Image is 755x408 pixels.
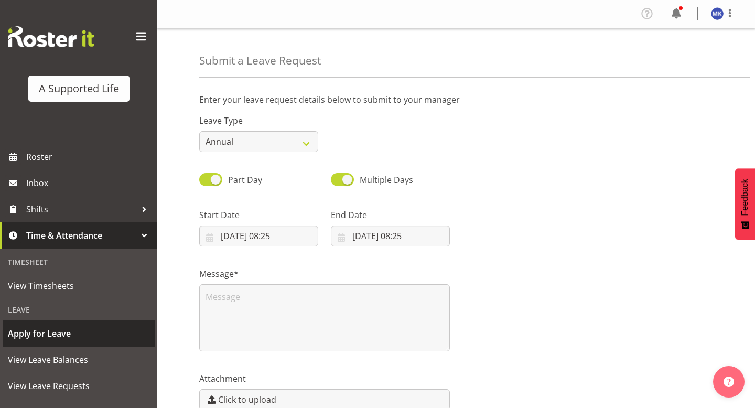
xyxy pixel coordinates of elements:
span: Multiple Days [360,174,413,186]
input: Click to select... [331,226,450,246]
span: Time & Attendance [26,228,136,243]
h4: Submit a Leave Request [199,55,321,67]
img: Rosterit website logo [8,26,94,47]
span: Roster [26,149,152,165]
span: View Leave Balances [8,352,149,368]
input: Click to select... [199,226,318,246]
span: View Leave Requests [8,378,149,394]
span: Inbox [26,175,152,191]
a: View Leave Requests [3,373,155,399]
div: A Supported Life [39,81,119,96]
span: Part Day [228,174,262,186]
label: Start Date [199,209,318,221]
span: Click to upload [218,393,276,406]
img: help-xxl-2.png [724,377,734,387]
div: Leave [3,299,155,320]
a: View Timesheets [3,273,155,299]
img: monique-koolaard9610.jpg [711,7,724,20]
p: Enter your leave request details below to submit to your manager [199,93,713,106]
button: Feedback - Show survey [735,168,755,240]
span: View Timesheets [8,278,149,294]
span: Shifts [26,201,136,217]
div: Timesheet [3,251,155,273]
a: Apply for Leave [3,320,155,347]
label: Message* [199,267,450,280]
a: View Leave Balances [3,347,155,373]
span: Feedback [740,179,750,216]
label: Leave Type [199,114,318,127]
label: End Date [331,209,450,221]
span: Apply for Leave [8,326,149,341]
label: Attachment [199,372,450,385]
